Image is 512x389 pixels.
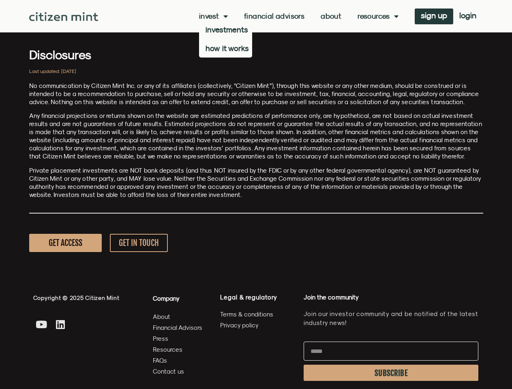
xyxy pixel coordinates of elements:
span: GET IN TOUCH [119,238,159,248]
span: Resources [153,344,182,355]
a: Resources [153,344,203,355]
a: Invest [199,12,228,20]
p: Join our investor community and be notified of the latest industry news! [304,310,478,327]
a: FAQs [153,355,203,365]
p: No communication by Citizen Mint Inc. or any of its affiliates (collectively, “Citizen Mint”), th... [29,82,483,106]
span: SUBSCRIBE [375,370,408,376]
a: Privacy policy [220,320,296,330]
span: Press [153,333,168,344]
a: how it works [199,39,252,58]
span: Contact us [153,366,184,376]
a: investments [199,20,252,39]
p: Any financial projections or returns shown on the website are estimated predictions of performanc... [29,112,483,160]
a: Terms & conditions [220,309,296,319]
form: Newsletter [304,342,478,385]
ul: Invest [199,20,252,58]
button: SUBSCRIBE [304,365,478,381]
a: Financial Advisors [244,12,304,20]
span: GET ACCESS [49,238,82,248]
a: About [321,12,341,20]
a: Financial Advisors [153,323,203,333]
span: login [459,13,476,18]
h2: Last updated: [DATE] [29,69,483,74]
span: Financial Advisors [153,323,202,333]
h4: Join the community [304,293,478,301]
a: sign up [415,9,453,24]
p: Private placement investments are NOT bank deposits (and thus NOT insured by the FDIC or by any o... [29,167,483,199]
span: Copyright © 2025 Citizen Mint [33,295,120,301]
h3: Disclosures [29,49,483,61]
a: About [153,312,203,322]
a: login [453,9,482,24]
h4: Company [153,293,203,304]
span: Terms & conditions [220,309,273,319]
span: sign up [421,13,447,18]
a: Contact us [153,366,203,376]
a: GET ACCESS [29,234,102,252]
img: Citizen Mint [29,12,99,21]
h4: Legal & regulatory [220,293,296,301]
a: GET IN TOUCH [110,234,168,252]
span: Privacy policy [220,320,259,330]
nav: Menu [199,12,398,20]
a: Resources [358,12,398,20]
span: FAQs [153,355,167,365]
a: Press [153,333,203,344]
span: About [153,312,170,322]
